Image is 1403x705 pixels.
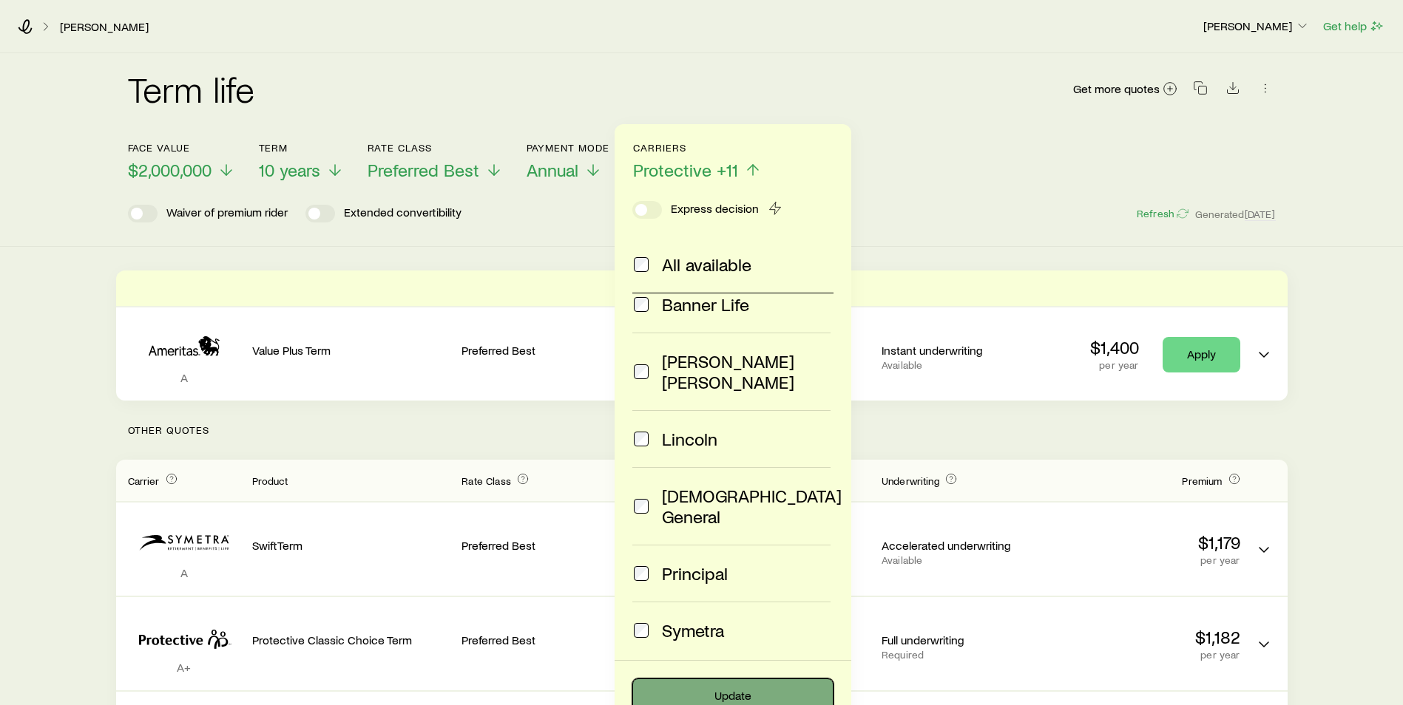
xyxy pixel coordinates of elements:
p: $1,182 [1042,627,1240,647]
p: Protective Classic Choice Term [252,633,450,647]
span: Carrier [128,474,160,487]
span: Product [252,474,288,487]
a: Get more quotes [1072,81,1178,98]
p: Preferred Best [462,538,610,553]
p: Other Quotes [116,401,1288,460]
a: Apply [1163,337,1240,372]
button: Get help [1322,18,1385,35]
span: Premium [1182,474,1222,487]
span: Protective +11 [633,160,738,180]
p: $1,400 [1090,337,1139,358]
button: Face value$2,000,000 [128,142,235,181]
span: Generated [1195,208,1275,221]
span: Underwriting [882,474,939,487]
div: Term quotes [116,270,1288,401]
span: Annual [527,160,578,180]
p: A [128,370,240,385]
p: per year [1090,359,1139,371]
p: Available [882,554,1030,566]
button: Payment ModeAnnual [527,142,610,181]
span: Preferred Best [368,160,479,180]
a: Download CSV [1223,84,1243,98]
p: per year [1042,554,1240,566]
p: Carriers [633,142,762,154]
p: SwiftTerm [252,538,450,553]
p: per year [1042,649,1240,661]
p: Payment Mode [527,142,610,154]
p: Accelerated underwriting [882,538,1030,553]
p: Rate Class [368,142,503,154]
button: Rate ClassPreferred Best [368,142,503,181]
button: Refresh [1136,207,1189,221]
p: A [128,565,240,580]
p: $1,179 [1042,532,1240,553]
p: Value Plus Term [252,343,450,358]
p: Preferred Best [462,633,610,647]
p: Required [882,649,1030,661]
p: Waiver of premium rider [166,205,288,222]
p: [PERSON_NAME] [1203,18,1310,33]
span: Rate Class [462,474,511,487]
span: [DATE] [1245,208,1276,221]
button: Term10 years [259,142,344,181]
p: Full underwriting [882,633,1030,647]
button: CarriersProtective +11 [633,142,762,181]
p: Available [882,359,1030,371]
p: Term [259,142,344,154]
p: Face value [128,142,235,154]
span: 10 years [259,160,320,180]
p: A+ [128,660,240,675]
p: Extended convertibility [344,205,462,222]
button: [PERSON_NAME] [1203,18,1311,35]
span: $2,000,000 [128,160,212,180]
h2: Term life [128,71,255,106]
a: [PERSON_NAME] [59,20,149,34]
span: Get more quotes [1073,83,1160,95]
p: Instant underwriting [882,343,1030,358]
p: Preferred Best [462,343,610,358]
